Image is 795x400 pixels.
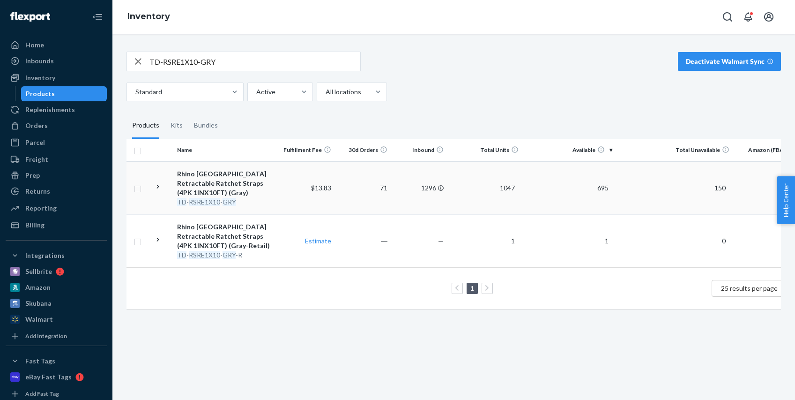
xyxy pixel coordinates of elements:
[6,70,107,85] a: Inventory
[6,388,107,400] a: Add Fast Tag
[25,251,65,260] div: Integrations
[616,139,733,161] th: Total Unavailable
[189,198,220,206] em: RSRE1X10
[6,38,107,53] a: Home
[194,113,218,139] div: Bundles
[25,138,45,147] div: Parcel
[25,283,51,292] div: Amazon
[6,53,107,68] a: Inbounds
[718,237,729,245] span: 0
[189,251,220,259] em: RSRE1X10
[223,198,236,206] em: GRY
[522,139,616,161] th: Available
[25,56,54,66] div: Inbounds
[223,251,236,259] em: GRY
[6,280,107,295] a: Amazon
[335,139,391,161] th: 30d Orders
[177,169,275,197] div: Rhino [GEOGRAPHIC_DATA] Retractable Ratchet Straps (4PK 1INX10FT) (Gray)
[6,102,107,117] a: Replenishments
[6,331,107,342] a: Add Integration
[25,105,75,114] div: Replenishments
[739,8,758,26] button: Open notifications
[6,152,107,167] a: Freight
[25,171,40,180] div: Prep
[149,52,360,71] input: Search inventory by name or sku
[127,11,170,22] a: Inventory
[25,390,59,398] div: Add Fast Tag
[6,218,107,233] a: Billing
[25,372,72,382] div: eBay Fast Tags
[6,296,107,311] a: Skubana
[21,86,107,101] a: Products
[335,214,391,267] td: ―
[6,248,107,263] button: Integrations
[311,184,331,192] span: $13.83
[759,8,778,26] button: Open account menu
[6,264,107,279] a: Sellbrite
[6,118,107,133] a: Orders
[25,267,52,276] div: Sellbrite
[177,222,275,250] div: Rhino [GEOGRAPHIC_DATA] Retractable Ratchet Straps (4PK 1INX10FT) (Gray-Retail)
[678,52,781,71] button: Deactivate Walmart Sync
[177,198,186,206] em: TD
[25,187,50,196] div: Returns
[711,184,729,192] span: 150
[279,139,335,161] th: Fulfillment Fee
[25,332,67,340] div: Add Integration
[26,89,55,98] div: Products
[25,155,48,164] div: Freight
[305,237,331,245] a: Estimate
[6,312,107,327] a: Walmart
[25,220,45,230] div: Billing
[6,168,107,183] a: Prep
[6,354,107,369] button: Fast Tags
[6,370,107,385] a: eBay Fast Tags
[25,73,55,83] div: Inventory
[721,284,778,292] span: 25 results per page
[335,161,391,214] td: 71
[177,251,186,259] em: TD
[6,184,107,199] a: Returns
[255,87,256,97] input: Active
[438,237,444,245] span: —
[447,139,522,161] th: Total Units
[177,250,275,260] div: - - -R
[594,184,612,192] span: 695
[601,237,612,245] span: 1
[120,3,178,30] ol: breadcrumbs
[25,40,44,50] div: Home
[6,135,107,150] a: Parcel
[25,356,55,366] div: Fast Tags
[25,299,52,308] div: Skubana
[325,87,326,97] input: All locations
[777,176,795,224] button: Help Center
[391,161,447,214] td: 1296
[134,87,135,97] input: Standard
[132,113,159,139] div: Products
[171,113,183,139] div: Kits
[177,197,275,207] div: - -
[25,204,57,213] div: Reporting
[25,121,48,130] div: Orders
[391,139,447,161] th: Inbound
[718,8,737,26] button: Open Search Box
[88,8,107,26] button: Close Navigation
[496,184,519,192] span: 1047
[25,315,53,324] div: Walmart
[173,139,279,161] th: Name
[10,12,50,22] img: Flexport logo
[468,284,476,292] a: Page 1 is your current page
[6,201,107,216] a: Reporting
[507,237,519,245] span: 1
